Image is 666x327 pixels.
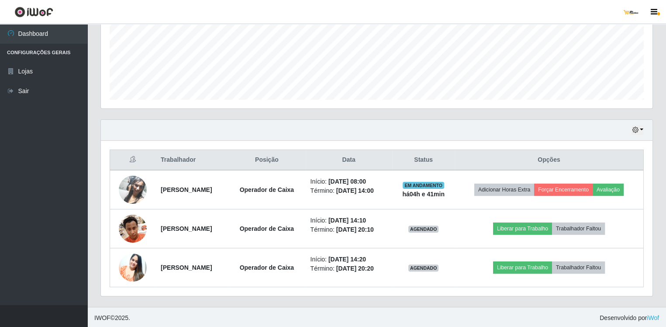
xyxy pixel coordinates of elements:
strong: há 04 h e 41 min [402,191,445,198]
img: 1703261513670.jpeg [119,210,147,247]
strong: [PERSON_NAME] [161,225,212,232]
time: [DATE] 14:20 [328,256,366,263]
time: [DATE] 20:10 [336,226,374,233]
button: Adicionar Horas Extra [474,184,534,196]
button: Forçar Encerramento [534,184,593,196]
span: AGENDADO [408,264,439,271]
li: Início: [311,177,387,186]
li: Início: [311,255,387,264]
li: Término: [311,225,387,234]
th: Opções [455,150,644,170]
strong: [PERSON_NAME] [161,264,212,271]
th: Trabalhador [155,150,228,170]
img: CoreUI Logo [14,7,53,17]
span: EM ANDAMENTO [403,182,444,189]
button: Liberar para Trabalho [493,223,552,235]
li: Término: [311,264,387,273]
button: Trabalhador Faltou [552,261,605,274]
li: Término: [311,186,387,195]
th: Status [392,150,454,170]
time: [DATE] 14:00 [336,187,374,194]
button: Trabalhador Faltou [552,223,605,235]
strong: Operador de Caixa [240,225,294,232]
strong: Operador de Caixa [240,264,294,271]
button: Liberar para Trabalho [493,261,552,274]
strong: Operador de Caixa [240,186,294,193]
span: IWOF [94,314,110,321]
span: Desenvolvido por [600,313,659,323]
th: Posição [228,150,305,170]
a: iWof [647,314,659,321]
time: [DATE] 20:20 [336,265,374,272]
time: [DATE] 08:00 [328,178,366,185]
img: 1728657524685.jpeg [119,165,147,215]
span: AGENDADO [408,226,439,233]
time: [DATE] 14:10 [328,217,366,224]
button: Avaliação [593,184,624,196]
li: Início: [311,216,387,225]
th: Data [305,150,393,170]
span: © 2025 . [94,313,130,323]
img: 1748700965023.jpeg [119,250,147,285]
strong: [PERSON_NAME] [161,186,212,193]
